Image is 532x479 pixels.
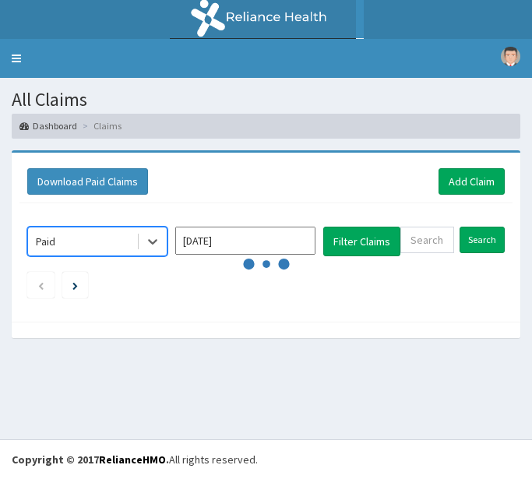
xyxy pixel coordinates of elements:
input: Search by HMO ID [400,227,454,253]
button: Download Paid Claims [27,168,148,195]
img: User Image [501,47,520,66]
svg: audio-loading [243,241,290,287]
input: Select Month and Year [175,227,315,255]
a: Next page [72,278,78,292]
a: Dashboard [19,119,77,132]
a: Add Claim [439,168,505,195]
input: Search [460,227,505,253]
strong: Copyright © 2017 . [12,453,169,467]
li: Claims [79,119,122,132]
div: Paid [36,234,55,249]
a: Previous page [37,278,44,292]
h1: All Claims [12,90,520,110]
a: RelianceHMO [99,453,166,467]
button: Filter Claims [323,227,400,256]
